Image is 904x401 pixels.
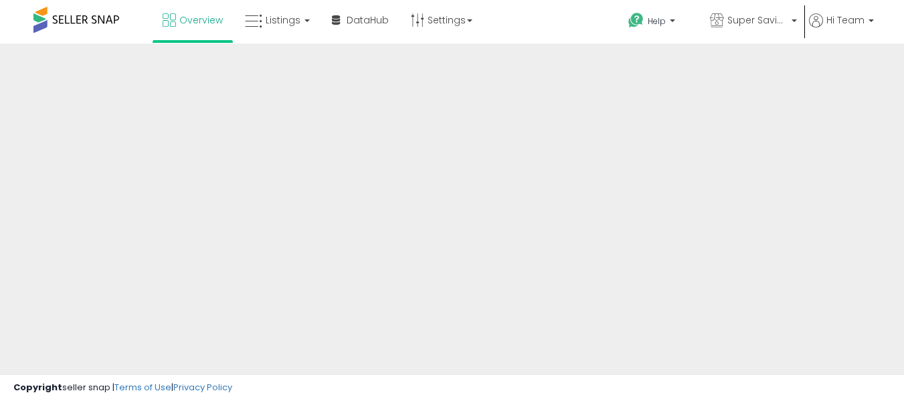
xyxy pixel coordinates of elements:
span: Listings [266,13,300,27]
a: Help [618,2,698,44]
strong: Copyright [13,381,62,394]
span: Help [648,15,666,27]
a: Terms of Use [114,381,171,394]
span: Hi Team [826,13,865,27]
i: Get Help [628,12,644,29]
span: DataHub [347,13,389,27]
span: Super Savings Now (NEW) [727,13,788,27]
a: Hi Team [809,13,874,44]
a: Privacy Policy [173,381,232,394]
div: seller snap | | [13,382,232,394]
span: Overview [179,13,223,27]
